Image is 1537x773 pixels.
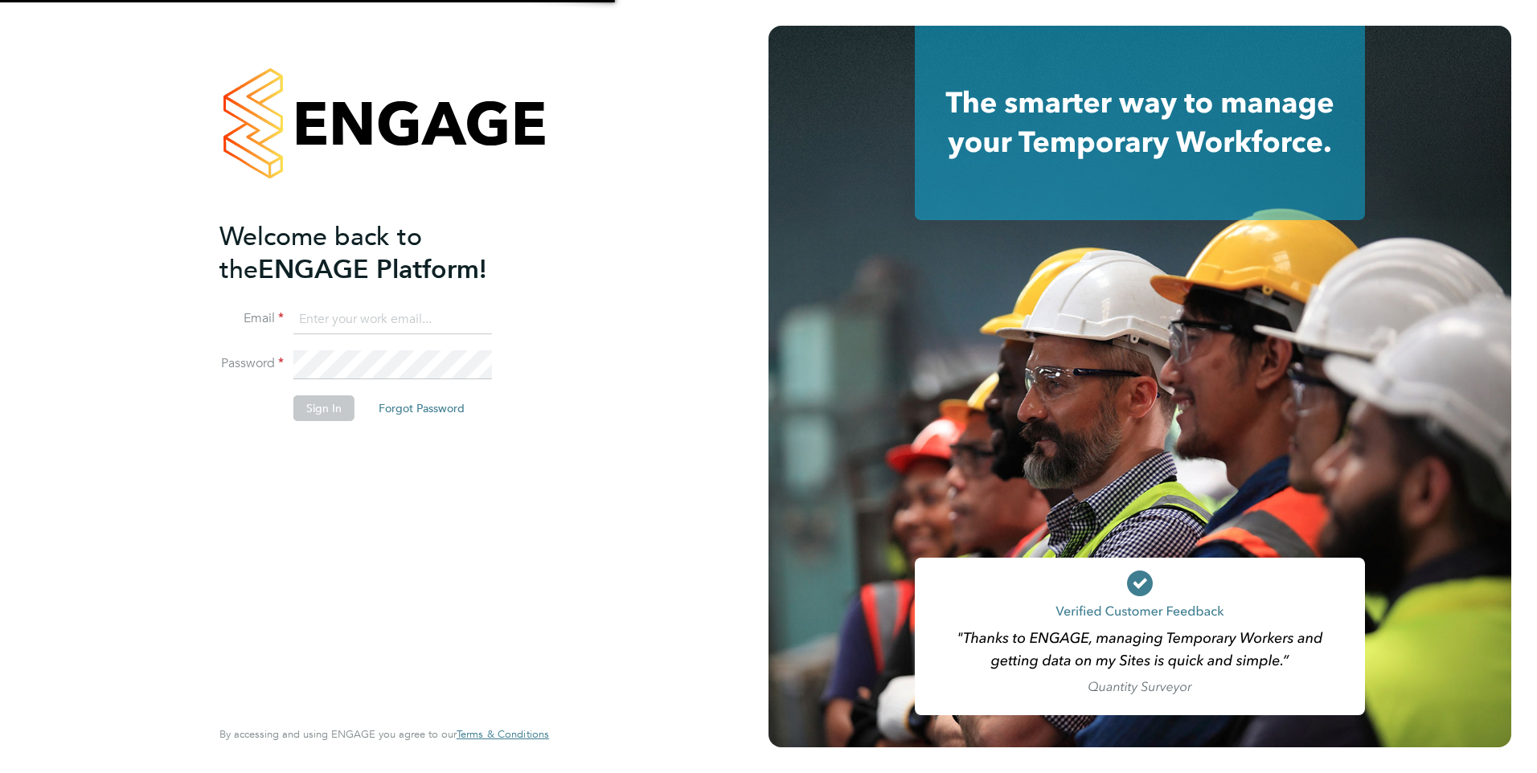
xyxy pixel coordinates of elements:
input: Enter your work email... [293,305,492,334]
label: Password [219,355,284,372]
button: Forgot Password [366,395,477,421]
label: Email [219,310,284,327]
span: By accessing and using ENGAGE you agree to our [219,727,549,741]
span: Welcome back to the [219,221,422,285]
a: Terms & Conditions [457,728,549,741]
h2: ENGAGE Platform! [219,220,533,286]
button: Sign In [293,395,355,421]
